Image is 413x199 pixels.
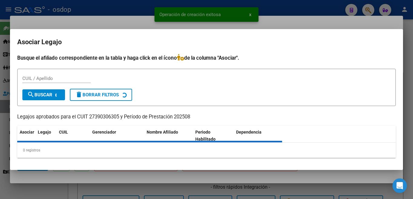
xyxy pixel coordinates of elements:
[144,126,193,146] datatable-header-cell: Nombre Afiliado
[17,113,396,121] p: Legajos aprobados para el CUIT 27390306305 y Período de Prestación 202508
[147,130,178,134] span: Nombre Afiliado
[17,54,396,62] h4: Busque el afiliado correspondiente en la tabla y haga click en el ícono de la columna "Asociar".
[59,130,68,134] span: CUIL
[17,36,396,48] h2: Asociar Legajo
[195,130,216,141] span: Periodo Habilitado
[17,143,396,158] div: 0 registros
[20,130,34,134] span: Asociar
[57,126,90,146] datatable-header-cell: CUIL
[234,126,282,146] datatable-header-cell: Dependencia
[27,92,52,98] span: Buscar
[70,89,132,101] button: Borrar Filtros
[236,130,262,134] span: Dependencia
[92,130,116,134] span: Gerenciador
[75,92,119,98] span: Borrar Filtros
[22,89,65,100] button: Buscar
[90,126,144,146] datatable-header-cell: Gerenciador
[38,130,51,134] span: Legajo
[75,91,83,98] mat-icon: delete
[392,178,407,193] div: Open Intercom Messenger
[35,126,57,146] datatable-header-cell: Legajo
[27,91,34,98] mat-icon: search
[17,126,35,146] datatable-header-cell: Asociar
[193,126,234,146] datatable-header-cell: Periodo Habilitado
